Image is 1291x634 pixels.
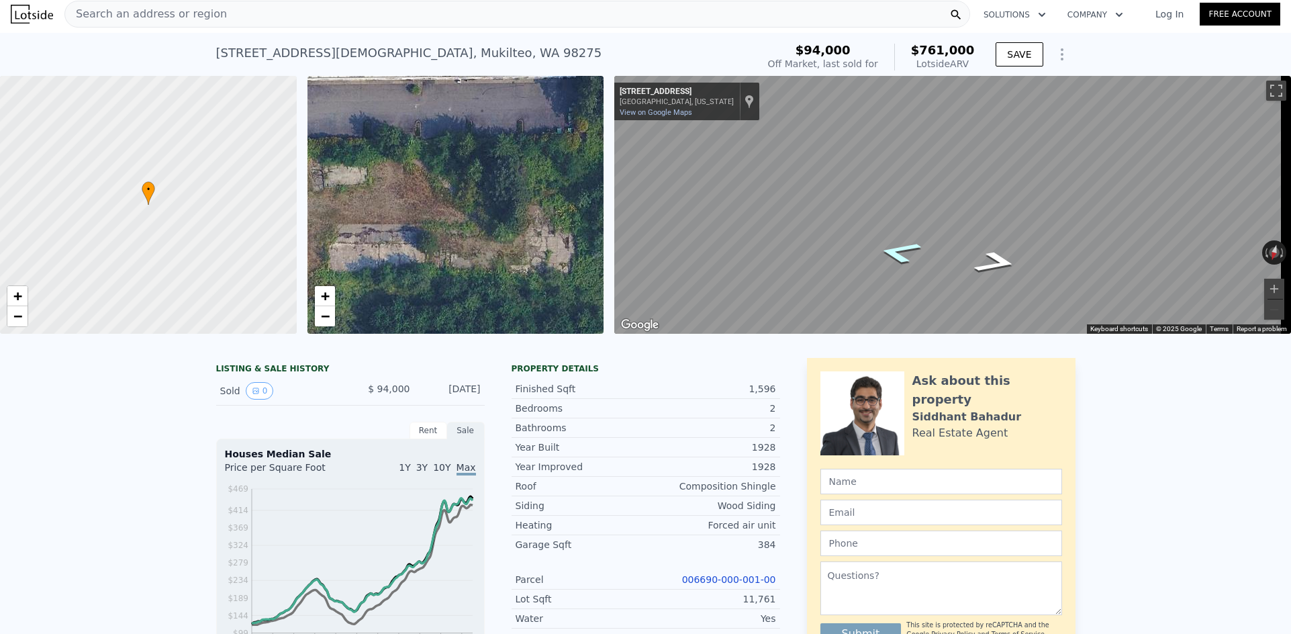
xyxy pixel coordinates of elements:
div: Roof [516,480,646,493]
div: Year Improved [516,460,646,473]
span: Max [457,462,476,475]
div: Water [516,612,646,625]
button: Zoom out [1264,300,1284,320]
tspan: $414 [228,506,248,515]
a: Show location on map [745,94,754,109]
div: Bedrooms [516,402,646,415]
input: Email [820,500,1062,525]
div: Lot Sqft [516,592,646,606]
div: 11,761 [646,592,776,606]
div: Parcel [516,573,646,586]
div: 1928 [646,460,776,473]
button: View historical data [246,382,274,400]
div: Off Market, last sold for [768,57,878,71]
img: Google [618,316,662,334]
div: Ask about this property [912,371,1062,409]
span: 3Y [416,462,428,473]
button: Reset the view [1266,240,1282,266]
span: + [320,287,329,304]
button: Keyboard shortcuts [1090,324,1148,334]
div: Finished Sqft [516,382,646,396]
button: Solutions [973,3,1057,27]
tspan: $189 [228,594,248,603]
div: [DATE] [421,382,481,400]
div: 2 [646,421,776,435]
a: Zoom out [7,306,28,326]
span: • [142,183,155,195]
div: Heating [516,518,646,532]
a: Open this area in Google Maps (opens a new window) [618,316,662,334]
div: 1928 [646,441,776,454]
a: Log In [1139,7,1200,21]
a: Terms (opens in new tab) [1210,325,1229,332]
tspan: $369 [228,523,248,533]
span: $761,000 [911,43,975,57]
a: View on Google Maps [620,108,692,117]
div: Houses Median Sale [225,447,476,461]
div: Wood Siding [646,499,776,512]
div: Lotside ARV [911,57,975,71]
div: [STREET_ADDRESS] [620,87,734,97]
button: Zoom in [1264,279,1284,299]
button: Show Options [1049,41,1075,68]
button: SAVE [996,42,1043,66]
a: Zoom out [315,306,335,326]
div: Bathrooms [516,421,646,435]
div: LISTING & SALE HISTORY [216,363,485,377]
div: Siddhant Bahadur [912,409,1022,425]
div: Composition Shingle [646,480,776,493]
span: − [320,308,329,324]
div: 2 [646,402,776,415]
span: 1Y [399,462,410,473]
div: Sold [220,382,340,400]
div: [GEOGRAPHIC_DATA], [US_STATE] [620,97,734,106]
div: Real Estate Agent [912,425,1008,441]
input: Phone [820,531,1062,556]
a: 006690-000-001-00 [682,574,776,585]
tspan: $279 [228,558,248,568]
a: Zoom in [7,286,28,306]
a: Zoom in [315,286,335,306]
button: Rotate counterclockwise [1262,240,1270,265]
tspan: $324 [228,541,248,550]
div: 1,596 [646,382,776,396]
path: Go West, 80th St SW [955,246,1037,279]
div: Yes [646,612,776,625]
div: Garage Sqft [516,538,646,551]
span: Search an address or region [65,6,227,22]
span: $94,000 [796,43,851,57]
path: Go East, 80th St SW [859,236,941,269]
div: Street View [614,76,1291,334]
div: Siding [516,499,646,512]
span: + [13,287,22,304]
tspan: $469 [228,484,248,494]
div: 384 [646,538,776,551]
tspan: $144 [228,611,248,621]
tspan: $234 [228,576,248,585]
span: − [13,308,22,324]
a: Free Account [1200,3,1280,26]
input: Name [820,469,1062,494]
div: Map [614,76,1291,334]
img: Lotside [11,5,53,24]
span: 10Y [433,462,450,473]
span: © 2025 Google [1156,325,1202,332]
a: Report a problem [1237,325,1287,332]
div: Property details [512,363,780,374]
button: Toggle fullscreen view [1266,81,1286,101]
span: $ 94,000 [368,383,410,394]
div: [STREET_ADDRESS][DEMOGRAPHIC_DATA] , Mukilteo , WA 98275 [216,44,602,62]
div: Forced air unit [646,518,776,532]
div: Rent [410,422,447,439]
div: • [142,181,155,205]
button: Rotate clockwise [1280,240,1287,265]
div: Year Built [516,441,646,454]
div: Price per Square Foot [225,461,350,482]
div: Sale [447,422,485,439]
button: Company [1057,3,1134,27]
